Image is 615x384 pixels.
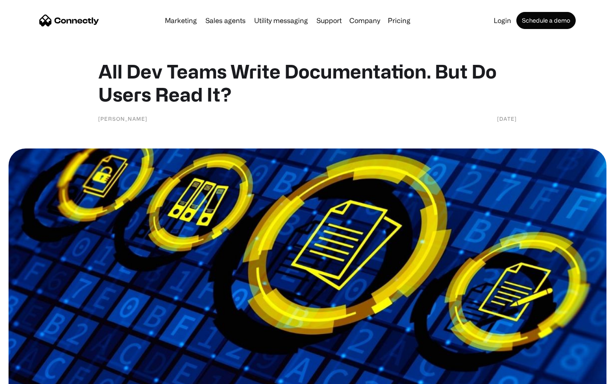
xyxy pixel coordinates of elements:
[490,17,515,24] a: Login
[161,17,200,24] a: Marketing
[98,60,517,106] h1: All Dev Teams Write Documentation. But Do Users Read It?
[251,17,311,24] a: Utility messaging
[202,17,249,24] a: Sales agents
[384,17,414,24] a: Pricing
[313,17,345,24] a: Support
[98,114,147,123] div: [PERSON_NAME]
[349,15,380,26] div: Company
[17,369,51,381] ul: Language list
[516,12,576,29] a: Schedule a demo
[9,369,51,381] aside: Language selected: English
[497,114,517,123] div: [DATE]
